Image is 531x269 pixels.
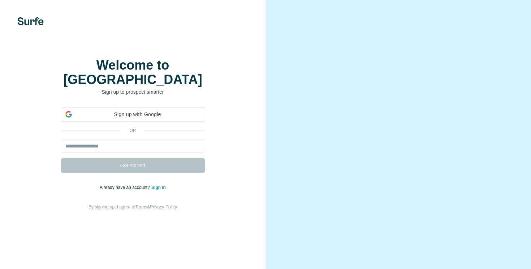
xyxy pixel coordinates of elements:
p: or [121,127,144,134]
a: Sign in [151,185,166,190]
h1: Welcome to [GEOGRAPHIC_DATA] [61,58,205,87]
span: By signing up, I agree to & [88,204,177,210]
a: Terms [135,204,147,210]
img: Surfe's logo [17,17,44,25]
p: Sign up to prospect smarter [61,88,205,96]
span: Already have an account? [100,185,151,190]
div: Sign up with Google [61,107,205,122]
a: Privacy Policy [150,204,177,210]
span: Sign up with Google [75,111,200,118]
